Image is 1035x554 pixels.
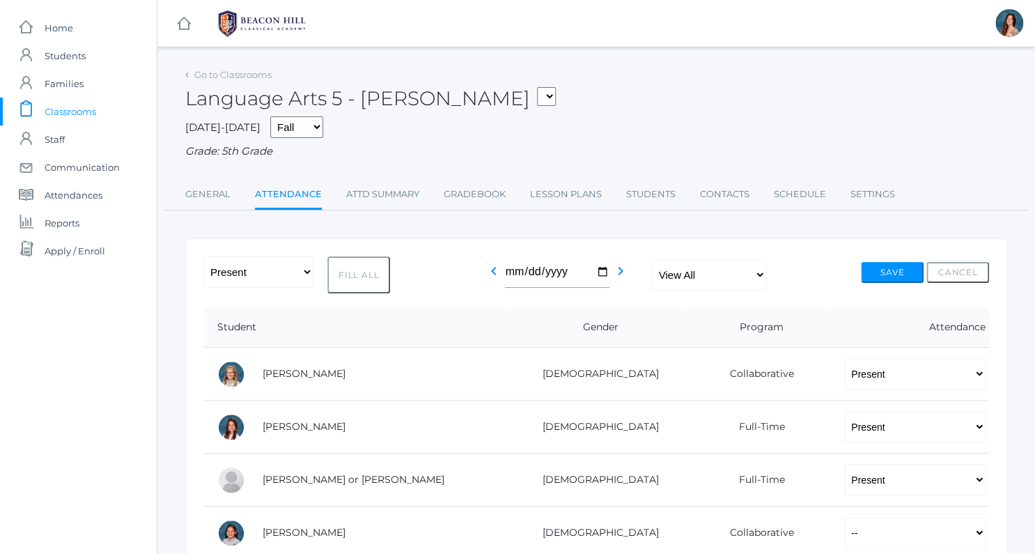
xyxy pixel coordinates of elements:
[683,307,830,348] th: Program
[508,454,683,507] td: [DEMOGRAPHIC_DATA]
[45,98,96,125] span: Classrooms
[194,69,272,80] a: Go to Classrooms
[485,263,502,279] i: chevron_left
[45,209,79,237] span: Reports
[830,307,989,348] th: Attendance
[926,262,989,283] button: Cancel
[485,269,502,282] a: chevron_left
[850,180,895,208] a: Settings
[45,153,120,181] span: Communication
[508,401,683,454] td: [DEMOGRAPHIC_DATA]
[185,144,1007,160] div: Grade: 5th Grade
[45,125,65,153] span: Staff
[530,180,602,208] a: Lesson Plans
[508,348,683,401] td: [DEMOGRAPHIC_DATA]
[612,269,629,282] a: chevron_right
[217,360,245,388] div: Paige Albanese
[683,401,830,454] td: Full-Time
[217,413,245,441] div: Grace Carpenter
[327,256,390,293] button: Fill All
[444,180,506,208] a: Gradebook
[217,466,245,494] div: Thomas or Tom Cope
[995,9,1023,37] div: Rebecca Salazar
[683,454,830,507] td: Full-Time
[626,180,676,208] a: Students
[774,180,826,208] a: Schedule
[508,307,683,348] th: Gender
[612,263,629,279] i: chevron_right
[263,367,345,380] a: [PERSON_NAME]
[861,262,924,283] button: Save
[185,180,231,208] a: General
[683,348,830,401] td: Collaborative
[217,519,245,547] div: Esperanza Ewing
[263,420,345,433] a: [PERSON_NAME]
[45,70,84,98] span: Families
[185,88,556,109] h2: Language Arts 5 - [PERSON_NAME]
[185,121,260,134] span: [DATE]-[DATE]
[346,180,419,208] a: Attd Summary
[45,181,102,209] span: Attendances
[203,307,508,348] th: Student
[45,14,73,42] span: Home
[45,42,86,70] span: Students
[263,473,444,486] a: [PERSON_NAME] or [PERSON_NAME]
[263,526,345,539] a: [PERSON_NAME]
[255,180,322,210] a: Attendance
[210,6,314,41] img: 1_BHCALogos-05.png
[700,180,749,208] a: Contacts
[45,237,105,265] span: Apply / Enroll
